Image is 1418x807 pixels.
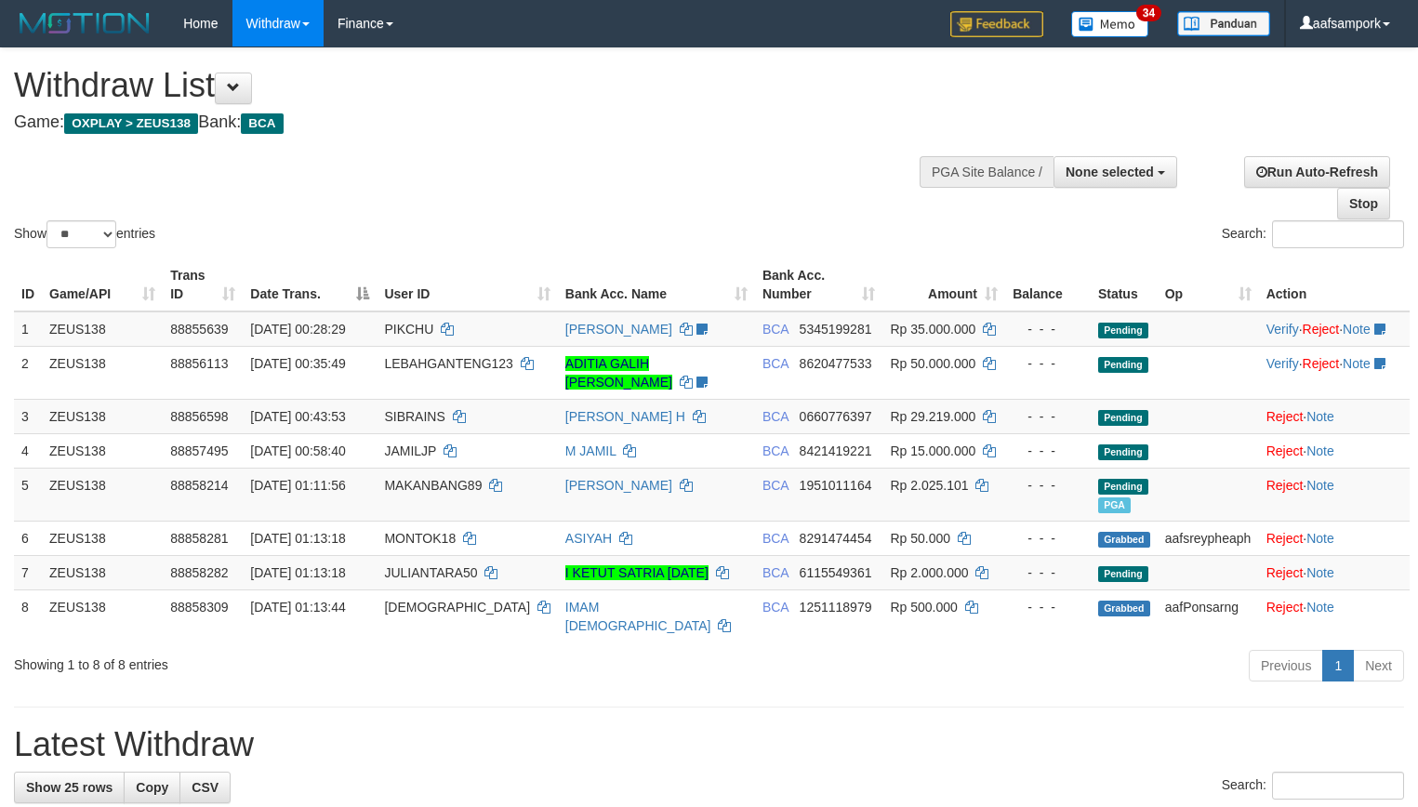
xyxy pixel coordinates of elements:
td: · · [1259,311,1410,347]
a: Note [1306,409,1334,424]
label: Search: [1222,772,1404,800]
span: LEBAHGANTENG123 [384,356,513,371]
th: Action [1259,258,1410,311]
a: 1 [1322,650,1354,681]
span: BCA [762,531,789,546]
th: Balance [1005,258,1091,311]
a: Note [1306,478,1334,493]
a: Reject [1303,322,1340,337]
a: Note [1306,565,1334,580]
td: ZEUS138 [42,468,163,521]
a: Note [1343,322,1371,337]
span: Rp 2.000.000 [890,565,968,580]
span: [DATE] 01:11:56 [250,478,345,493]
td: ZEUS138 [42,521,163,555]
span: BCA [762,356,789,371]
div: - - - [1013,320,1083,338]
td: 4 [14,433,42,468]
img: MOTION_logo.png [14,9,155,37]
span: JULIANTARA50 [384,565,477,580]
span: Rp 50.000.000 [890,356,975,371]
td: aafsreypheaph [1158,521,1259,555]
span: SIBRAINS [384,409,444,424]
span: [DATE] 01:13:44 [250,600,345,615]
span: Copy 6115549361 to clipboard [800,565,872,580]
a: [PERSON_NAME] H [565,409,685,424]
a: CSV [179,772,231,803]
span: None selected [1066,165,1154,179]
span: CSV [192,780,219,795]
a: Previous [1249,650,1323,681]
span: JAMILJP [384,443,436,458]
td: 6 [14,521,42,555]
a: ASIYAH [565,531,612,546]
span: Marked by aaftanly [1098,497,1131,513]
div: - - - [1013,476,1083,495]
span: OXPLAY > ZEUS138 [64,113,198,134]
td: aafPonsarng [1158,589,1259,642]
div: - - - [1013,442,1083,460]
span: [DEMOGRAPHIC_DATA] [384,600,530,615]
span: Copy 1951011164 to clipboard [800,478,872,493]
td: ZEUS138 [42,346,163,399]
button: None selected [1054,156,1177,188]
img: Button%20Memo.svg [1071,11,1149,37]
span: Pending [1098,566,1148,582]
input: Search: [1272,772,1404,800]
div: Showing 1 to 8 of 8 entries [14,648,576,674]
a: [PERSON_NAME] [565,322,672,337]
span: Rp 29.219.000 [890,409,975,424]
th: Status [1091,258,1158,311]
label: Show entries [14,220,155,248]
span: 34 [1136,5,1161,21]
td: · [1259,433,1410,468]
td: 2 [14,346,42,399]
div: - - - [1013,598,1083,616]
span: Pending [1098,323,1148,338]
td: 8 [14,589,42,642]
td: 1 [14,311,42,347]
a: Reject [1266,443,1304,458]
th: Game/API: activate to sort column ascending [42,258,163,311]
span: [DATE] 00:28:29 [250,322,345,337]
span: Copy [136,780,168,795]
h1: Latest Withdraw [14,726,1404,763]
td: · [1259,399,1410,433]
span: 88858309 [170,600,228,615]
span: BCA [762,600,789,615]
span: Pending [1098,410,1148,426]
span: 88856113 [170,356,228,371]
td: ZEUS138 [42,433,163,468]
span: Copy 8291474454 to clipboard [800,531,872,546]
span: 88857495 [170,443,228,458]
span: BCA [762,565,789,580]
a: Reject [1266,409,1304,424]
span: [DATE] 00:58:40 [250,443,345,458]
span: 88856598 [170,409,228,424]
th: Bank Acc. Number: activate to sort column ascending [755,258,883,311]
input: Search: [1272,220,1404,248]
h4: Game: Bank: [14,113,927,132]
span: BCA [762,322,789,337]
span: Copy 8421419221 to clipboard [800,443,872,458]
a: M JAMIL [565,443,616,458]
span: Grabbed [1098,601,1150,616]
div: - - - [1013,354,1083,373]
a: Reject [1266,478,1304,493]
td: ZEUS138 [42,399,163,433]
th: Amount: activate to sort column ascending [882,258,1004,311]
span: Copy 8620477533 to clipboard [800,356,872,371]
td: 3 [14,399,42,433]
td: · [1259,521,1410,555]
div: - - - [1013,529,1083,548]
span: Copy 1251118979 to clipboard [800,600,872,615]
a: ADITIA GALIH [PERSON_NAME] [565,356,672,390]
th: Trans ID: activate to sort column ascending [163,258,243,311]
a: Note [1306,443,1334,458]
span: [DATE] 01:13:18 [250,565,345,580]
a: Next [1353,650,1404,681]
span: Pending [1098,357,1148,373]
td: · · [1259,346,1410,399]
span: Copy 5345199281 to clipboard [800,322,872,337]
span: BCA [762,443,789,458]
